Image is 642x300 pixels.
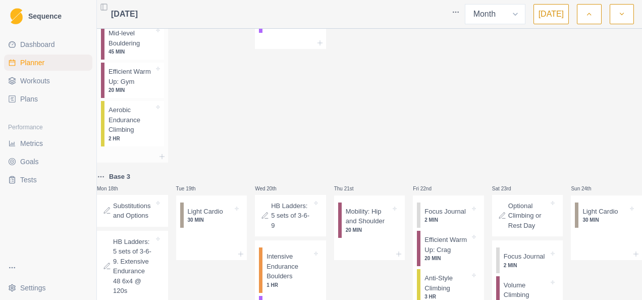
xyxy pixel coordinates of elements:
[266,281,312,289] p: 1 HR
[20,138,43,148] span: Metrics
[113,201,154,221] p: Substitutions and Options
[109,135,154,142] p: 2 HR
[20,175,37,185] span: Tests
[346,207,391,226] p: Mobility: Hip and Shoulder
[4,135,92,152] a: Metrics
[492,185,522,192] p: Sat 23rd
[28,13,62,20] span: Sequence
[424,255,470,262] p: 20 MIN
[97,195,168,227] div: Substitutions and Options
[109,67,154,86] p: Efficient Warm Up: Gym
[508,201,549,231] p: Optional Climbing or Rest Day
[20,157,39,167] span: Goals
[180,203,243,228] div: Light Cardio30 MIN
[417,231,480,266] div: Efficient Warm Up: Crag20 MIN
[188,216,233,224] p: 30 MIN
[504,252,545,262] p: Focus Journal
[101,63,164,98] div: Efficient Warm Up: Gym20 MIN
[338,203,401,238] div: Mobility: Hip and Shoulder20 MIN
[255,195,326,237] div: HB Ladders: 5 sets of 3-6-9
[109,105,154,135] p: Aerobic Endurance Climbing
[20,76,50,86] span: Workouts
[582,216,628,224] p: 30 MIN
[101,24,164,60] div: Mid-level Bouldering45 MIN
[109,48,154,56] p: 45 MIN
[424,273,470,293] p: Anti-Style Climbing
[271,201,312,231] p: HB Ladders: 5 sets of 3-6-9
[4,91,92,107] a: Plans
[259,247,322,293] div: Intensive Endurance Boulders1 HR
[101,101,164,146] div: Aerobic Endurance Climbing2 HR
[4,119,92,135] div: Performance
[413,185,443,192] p: Fri 22nd
[504,280,549,300] p: Volume Climbing
[4,280,92,296] button: Settings
[582,207,618,217] p: Light Cardio
[188,207,223,217] p: Light Cardio
[20,94,38,104] span: Plans
[109,86,154,94] p: 20 MIN
[4,154,92,170] a: Goals
[4,55,92,71] a: Planner
[255,185,285,192] p: Wed 20th
[424,216,470,224] p: 2 MIN
[97,185,127,192] p: Mon 18th
[10,8,23,25] img: Logo
[20,58,44,68] span: Planner
[424,207,466,217] p: Focus Journal
[4,36,92,53] a: Dashboard
[492,195,563,237] div: Optional Climbing or Rest Day
[417,203,480,228] div: Focus Journal2 MIN
[113,237,154,296] p: HB Ladders: 5 sets of 3-6-9. Extensive Endurance 48 6x4 @ 120s
[4,4,92,28] a: LogoSequence
[4,73,92,89] a: Workouts
[346,226,391,234] p: 20 MIN
[20,39,55,49] span: Dashboard
[111,8,138,20] span: [DATE]
[424,235,470,255] p: Efficient Warm Up: Crag
[4,172,92,188] a: Tests
[496,247,559,273] div: Focus Journal2 MIN
[266,252,312,281] p: Intensive Endurance Boulders
[504,262,549,269] p: 2 MIN
[176,185,206,192] p: Tue 19th
[109,172,130,182] p: Base 3
[533,4,569,24] button: [DATE]
[334,185,364,192] p: Thu 21st
[575,203,638,228] div: Light Cardio30 MIN
[571,185,601,192] p: Sun 24th
[109,28,154,48] p: Mid-level Bouldering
